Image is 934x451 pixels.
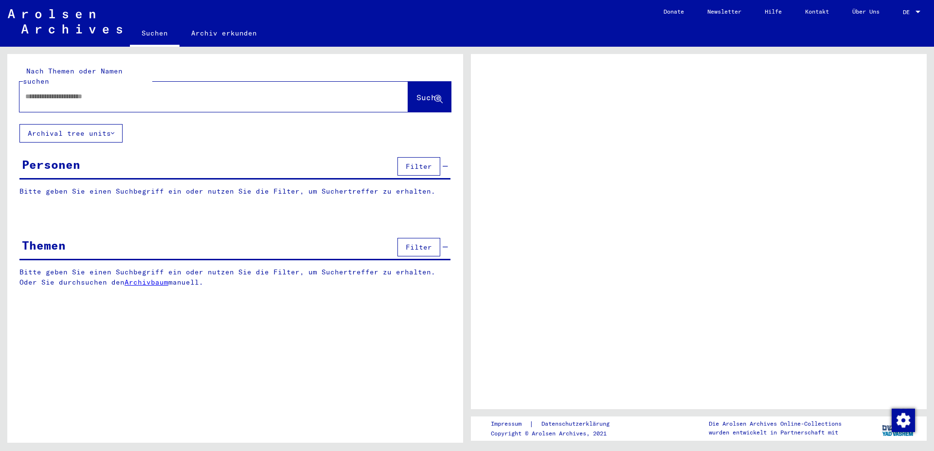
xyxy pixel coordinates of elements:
p: Bitte geben Sie einen Suchbegriff ein oder nutzen Sie die Filter, um Suchertreffer zu erhalten. [19,186,450,197]
a: Archivbaum [125,278,168,287]
p: Copyright © Arolsen Archives, 2021 [491,429,621,438]
span: Filter [406,162,432,171]
img: Zustimmung ändern [892,409,915,432]
img: Arolsen_neg.svg [8,9,122,34]
div: | [491,419,621,429]
div: Themen [22,236,66,254]
div: Personen [22,156,80,173]
span: DE [903,9,914,16]
img: yv_logo.png [880,416,916,440]
p: Bitte geben Sie einen Suchbegriff ein oder nutzen Sie die Filter, um Suchertreffer zu erhalten. O... [19,267,451,288]
mat-label: Nach Themen oder Namen suchen [23,67,123,86]
p: Die Arolsen Archives Online-Collections [709,419,842,428]
a: Impressum [491,419,529,429]
button: Archival tree units [19,124,123,143]
button: Filter [397,238,440,256]
button: Suche [408,82,451,112]
a: Suchen [130,21,180,47]
p: wurden entwickelt in Partnerschaft mit [709,428,842,437]
span: Filter [406,243,432,252]
a: Archiv erkunden [180,21,269,45]
button: Filter [397,157,440,176]
a: Datenschutzerklärung [534,419,621,429]
span: Suche [416,92,441,102]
